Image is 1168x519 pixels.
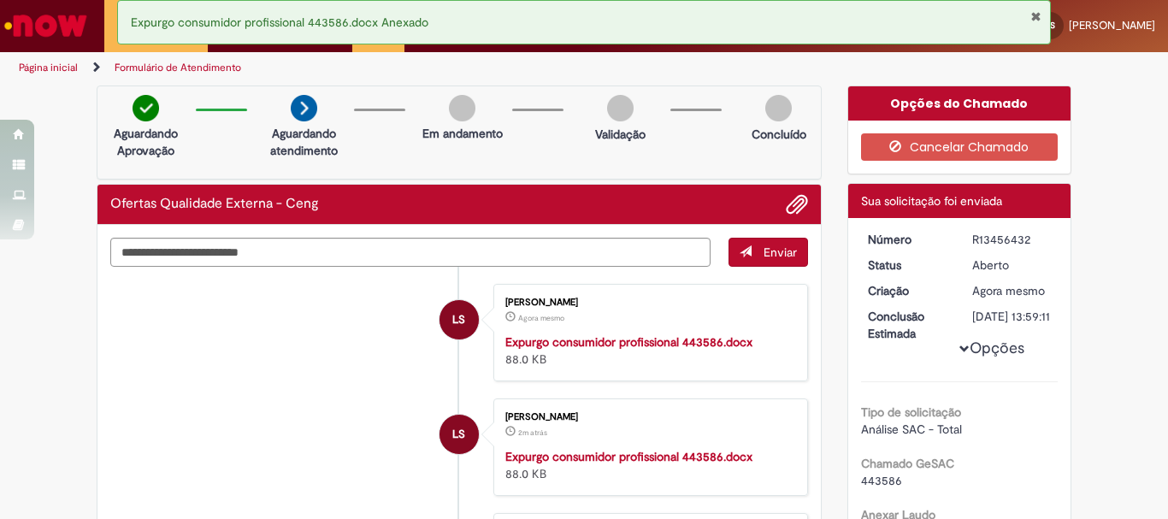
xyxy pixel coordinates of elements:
div: Lais Souza Da Silveira [439,300,479,339]
a: Expurgo consumidor profissional 443586.docx [505,334,752,350]
span: Análise SAC - Total [861,422,962,437]
p: Concluído [752,126,806,143]
dt: Conclusão Estimada [855,308,960,342]
ul: Trilhas de página [13,52,766,84]
textarea: Digite sua mensagem aqui... [110,238,711,267]
span: Sua solicitação foi enviada [861,193,1002,209]
b: Chamado GeSAC [861,456,954,471]
span: Enviar [764,245,797,260]
p: Aguardando Aprovação [104,125,187,159]
div: 88.0 KB [505,448,790,482]
span: Expurgo consumidor profissional 443586.docx Anexado [131,15,428,30]
div: 88.0 KB [505,333,790,368]
p: Em andamento [422,125,503,142]
span: LS [452,299,465,340]
button: Cancelar Chamado [861,133,1059,161]
button: Fechar Notificação [1030,9,1041,23]
span: [PERSON_NAME] [1069,18,1155,32]
button: Enviar [729,238,808,267]
img: img-circle-grey.png [449,95,475,121]
b: Tipo de solicitação [861,404,961,420]
button: Adicionar anexos [786,193,808,215]
h2: Ofertas Qualidade Externa - Ceng Histórico de tíquete [110,197,319,212]
div: [DATE] 13:59:11 [972,308,1052,325]
span: 443586 [861,473,902,488]
img: check-circle-green.png [133,95,159,121]
div: [PERSON_NAME] [505,298,790,308]
a: Página inicial [19,61,78,74]
img: img-circle-grey.png [765,95,792,121]
dt: Status [855,257,960,274]
div: Lais Souza Da Silveira [439,415,479,454]
div: [PERSON_NAME] [505,412,790,422]
span: LS [452,414,465,455]
p: Aguardando atendimento [263,125,345,159]
dt: Criação [855,282,960,299]
time: 28/08/2025 09:59:07 [972,283,1045,298]
div: 28/08/2025 09:59:07 [972,282,1052,299]
div: Opções do Chamado [848,86,1071,121]
a: Formulário de Atendimento [115,61,241,74]
span: 2m atrás [518,428,547,438]
img: img-circle-grey.png [607,95,634,121]
div: R13456432 [972,231,1052,248]
img: ServiceNow [2,9,90,43]
a: Expurgo consumidor profissional 443586.docx [505,449,752,464]
p: Validação [595,126,646,143]
img: arrow-next.png [291,95,317,121]
time: 28/08/2025 09:57:09 [518,428,547,438]
span: Agora mesmo [518,313,564,323]
span: Agora mesmo [972,283,1045,298]
time: 28/08/2025 09:59:05 [518,313,564,323]
div: Aberto [972,257,1052,274]
dt: Número [855,231,960,248]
